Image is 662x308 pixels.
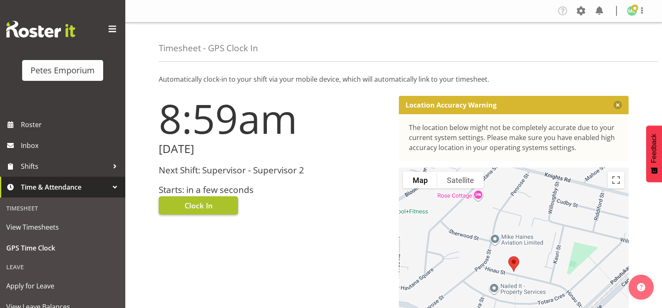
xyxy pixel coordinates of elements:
[159,74,629,84] p: Automatically clock-in to your shift via your mobile device, which will automatically link to you...
[406,101,497,109] p: Location Accuracy Warning
[646,125,662,182] button: Feedback - Show survey
[30,64,95,77] div: Petes Emporium
[6,242,119,254] span: GPS Time Clock
[650,134,658,163] span: Feedback
[159,96,389,141] h1: 8:59am
[409,123,619,153] div: The location below might not be completely accurate due to your current system settings. Please m...
[403,172,437,188] button: Show street map
[2,258,123,275] div: Leave
[159,196,238,215] button: Clock In
[185,200,213,211] span: Clock In
[2,217,123,238] a: View Timesheets
[437,172,484,188] button: Show satellite imagery
[6,21,75,38] img: Rosterit website logo
[2,238,123,258] a: GPS Time Clock
[614,101,622,109] button: Close message
[2,200,123,217] div: Timesheet
[159,143,389,155] h2: [DATE]
[159,185,389,195] h3: Starts: in a few seconds
[637,283,645,291] img: help-xxl-2.png
[6,280,119,292] span: Apply for Leave
[627,6,637,16] img: melissa-cowen2635.jpg
[21,160,109,173] span: Shifts
[6,221,119,233] span: View Timesheets
[159,43,258,53] h4: Timesheet - GPS Clock In
[2,275,123,296] a: Apply for Leave
[159,165,389,175] h3: Next Shift: Supervisor - Supervisor 2
[21,118,121,131] span: Roster
[21,139,121,152] span: Inbox
[608,172,624,188] button: Toggle fullscreen view
[21,181,109,193] span: Time & Attendance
